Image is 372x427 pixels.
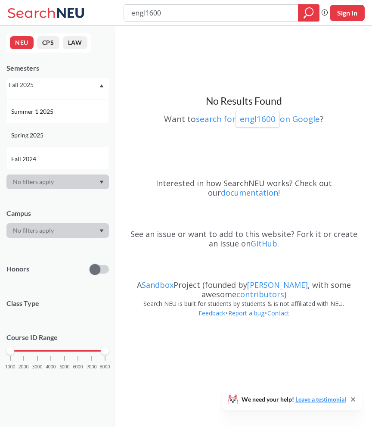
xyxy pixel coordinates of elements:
div: Fall 2025 [9,80,99,90]
a: contributors [236,289,284,299]
svg: magnifying glass [304,7,314,19]
div: Fall 2025Dropdown arrowFall 2025Summer 2 2025Summer Full 2025Summer 1 2025Spring 2025Fall 2024Sum... [6,78,109,92]
button: NEU [10,36,34,49]
h3: No Results Found [120,95,368,108]
a: documentation! [221,187,280,198]
a: Report a bug [228,309,265,317]
p: Course ID Range [6,333,109,343]
p: engl1600 [240,113,276,125]
div: A Project (founded by , with some awesome ) [120,272,368,299]
span: 5000 [59,365,70,369]
span: Spring 2025 [11,131,45,140]
span: Fall 2024 [11,154,38,164]
svg: Dropdown arrow [99,229,104,233]
span: Class Type [6,299,109,308]
span: 2000 [19,365,29,369]
button: LAW [63,36,87,49]
a: Contact [267,309,290,317]
a: Leave a testimonial [295,396,346,403]
a: GitHub [251,238,277,249]
div: Want to ? [120,108,368,128]
svg: Dropdown arrow [99,181,104,184]
svg: Dropdown arrow [99,84,104,87]
span: 8000 [100,365,110,369]
div: Semesters [6,63,109,73]
button: Sign In [330,5,365,21]
a: Sandbox [142,280,174,290]
a: Feedback [198,309,226,317]
span: 7000 [87,365,97,369]
span: 6000 [73,365,83,369]
input: Class, professor, course number, "phrase" [130,6,291,20]
p: Honors [6,264,29,274]
div: See an issue or want to add to this website? Fork it or create an issue on . [120,221,368,256]
div: • • [120,309,368,331]
div: Search NEU is built for students by students & is not affiliated with NEU. [120,299,368,309]
div: Interested in how SearchNEU works? Check out our [120,171,368,205]
span: 4000 [46,365,56,369]
span: 1000 [5,365,15,369]
div: Dropdown arrow [6,223,109,238]
span: We need your help! [242,396,346,402]
button: CPS [37,36,59,49]
a: [PERSON_NAME] [247,280,308,290]
span: Summer 1 2025 [11,107,55,116]
div: Campus [6,209,109,218]
a: search forengl1600on Google [196,113,320,125]
span: 3000 [32,365,43,369]
div: magnifying glass [298,4,319,22]
div: Dropdown arrow [6,175,109,189]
